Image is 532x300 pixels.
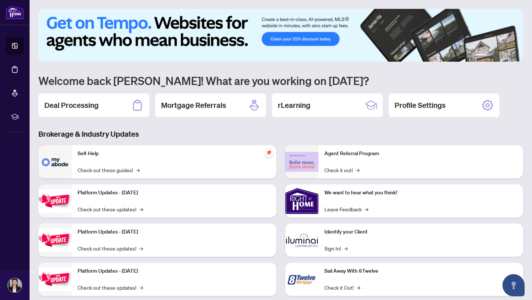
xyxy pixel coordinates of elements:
[78,189,270,197] p: Platform Updates - [DATE]
[6,6,24,19] img: logo
[78,205,143,213] a: Check out these updates!→
[161,100,226,110] h2: Mortgage Referrals
[285,184,318,218] img: We want to hear what you think!
[38,228,72,252] img: Platform Updates - July 8, 2025
[502,274,525,296] button: Open asap
[324,283,360,292] a: Check it Out!→
[38,129,523,139] h3: Brokerage & Industry Updates
[78,244,143,252] a: Check out these updates!→
[365,205,368,213] span: →
[44,100,99,110] h2: Deal Processing
[139,283,143,292] span: →
[474,54,486,57] button: 1
[324,166,359,174] a: Check it out!→
[265,148,273,157] span: pushpin
[285,263,318,296] img: Sail Away With 8Twelve
[489,54,492,57] button: 2
[139,244,143,252] span: →
[357,283,360,292] span: →
[495,54,498,57] button: 3
[38,74,523,88] h1: Welcome back [PERSON_NAME]! What are you working on [DATE]?
[8,278,22,292] img: Profile Icon
[139,205,143,213] span: →
[285,224,318,257] img: Identify your Client
[38,9,523,62] img: Slide 0
[507,54,510,57] button: 5
[136,166,140,174] span: →
[38,267,72,291] img: Platform Updates - June 23, 2025
[513,54,516,57] button: 6
[38,145,72,178] img: Self-Help
[78,283,143,292] a: Check out these updates!→
[501,54,504,57] button: 4
[344,244,348,252] span: →
[324,150,517,158] p: Agent Referral Program
[78,150,270,158] p: Self-Help
[324,189,517,197] p: We want to hear what you think!
[324,228,517,236] p: Identify your Client
[278,100,310,110] h2: rLearning
[78,228,270,236] p: Platform Updates - [DATE]
[78,267,270,275] p: Platform Updates - [DATE]
[38,189,72,212] img: Platform Updates - July 21, 2025
[285,152,318,172] img: Agent Referral Program
[356,166,359,174] span: →
[324,244,348,252] a: Sign In!→
[395,100,446,110] h2: Profile Settings
[324,205,368,213] a: Leave Feedback→
[324,267,517,275] p: Sail Away With 8Twelve
[78,166,140,174] a: Check out these guides!→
